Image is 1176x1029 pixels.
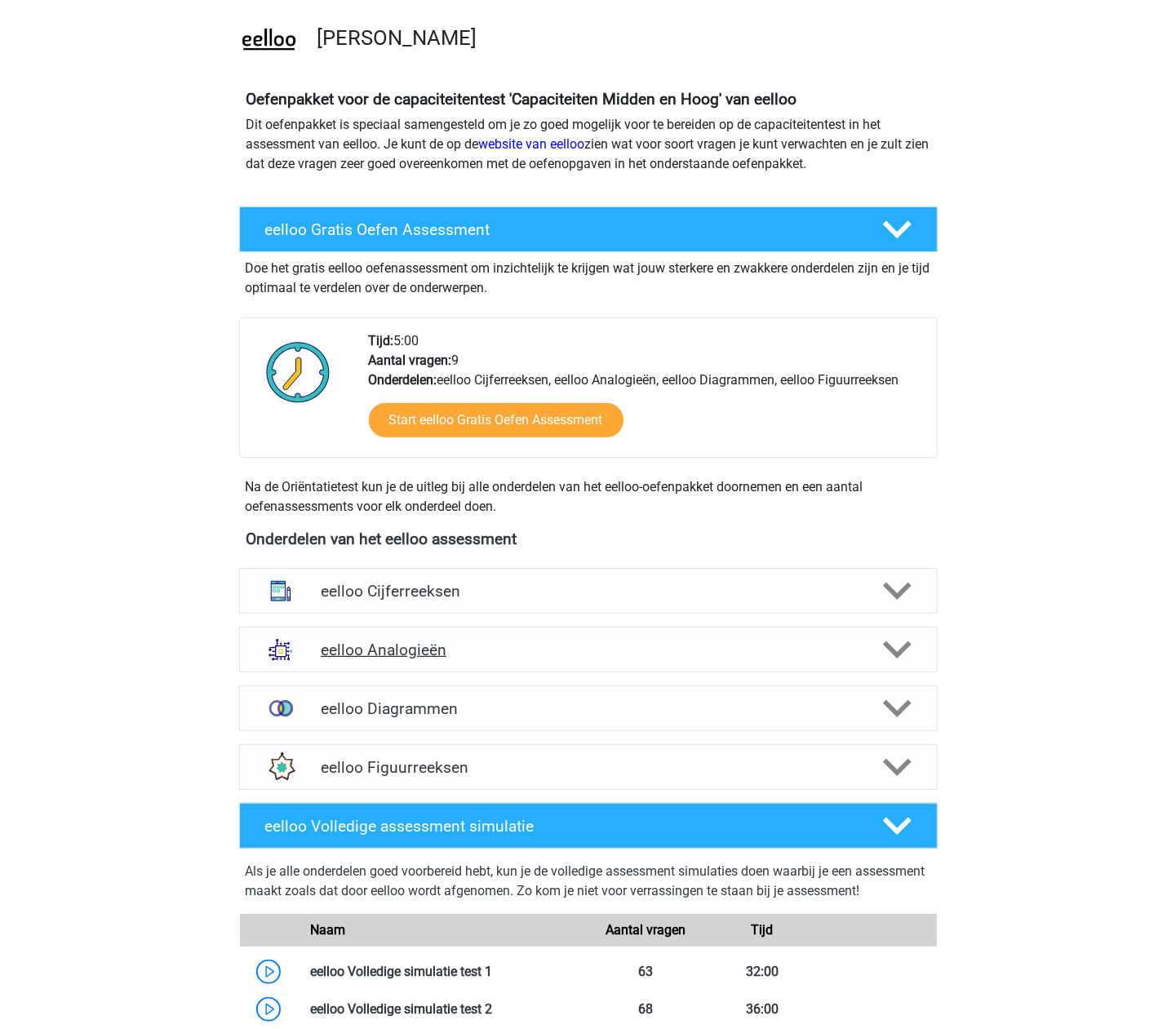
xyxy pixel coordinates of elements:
b: Aantal vragen: [369,353,452,368]
a: eelloo Gratis Oefen Assessment [233,206,944,252]
img: venn diagrammen [260,687,302,730]
div: Aantal vragen [588,920,703,940]
h4: eelloo Volledige assessment simulatie [265,817,856,836]
div: Als je alle onderdelen goed voorbereid hebt, kun je de volledige assessment simulaties doen waarb... [246,862,931,907]
a: venn diagrammen eelloo Diagrammen [233,685,944,731]
b: Onderdelen: [369,372,437,388]
h4: eelloo Diagrammen [321,699,855,718]
h4: eelloo Gratis Oefen Assessment [265,220,856,239]
a: analogieen eelloo Analogieën [233,627,944,672]
b: Oefenpakket voor de capaciteitentest 'Capaciteiten Midden en Hoog' van eelloo [246,90,797,109]
div: Na de Oriëntatietest kun je de uitleg bij alle onderdelen van het eelloo-oefenpakket doornemen en... [239,477,938,517]
div: eelloo Volledige simulatie test 1 [298,962,588,982]
h4: eelloo Cijferreeksen [321,582,855,601]
a: website van eelloo [479,136,585,152]
img: figuurreeksen [260,746,302,788]
div: Naam [298,920,588,940]
img: cijferreeksen [260,570,302,612]
img: analogieen [260,628,302,671]
p: Dit oefenpakket is speciaal samengesteld om je zo goed mogelijk voor te bereiden op de capaciteit... [246,115,930,174]
h3: [PERSON_NAME] [317,25,925,51]
img: Klok [257,331,339,413]
h4: Onderdelen van het eelloo assessment [246,530,930,548]
a: cijferreeksen eelloo Cijferreeksen [233,568,944,614]
div: Tijd [704,920,820,940]
a: eelloo Volledige assessment simulatie [233,803,944,849]
div: 5:00 9 eelloo Cijferreeksen, eelloo Analogieën, eelloo Diagrammen, eelloo Figuurreeksen [357,331,936,457]
h4: eelloo Analogieën [321,641,855,659]
a: figuurreeksen eelloo Figuurreeksen [233,744,944,790]
b: Tijd: [369,333,394,348]
div: Doe het gratis eelloo oefenassessment om inzichtelijk te krijgen wat jouw sterkere en zwakkere on... [239,252,938,298]
img: eelloo.png [240,12,298,70]
h4: eelloo Figuurreeksen [321,758,855,777]
div: eelloo Volledige simulatie test 2 [298,1000,588,1019]
a: Start eelloo Gratis Oefen Assessment [369,403,624,437]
